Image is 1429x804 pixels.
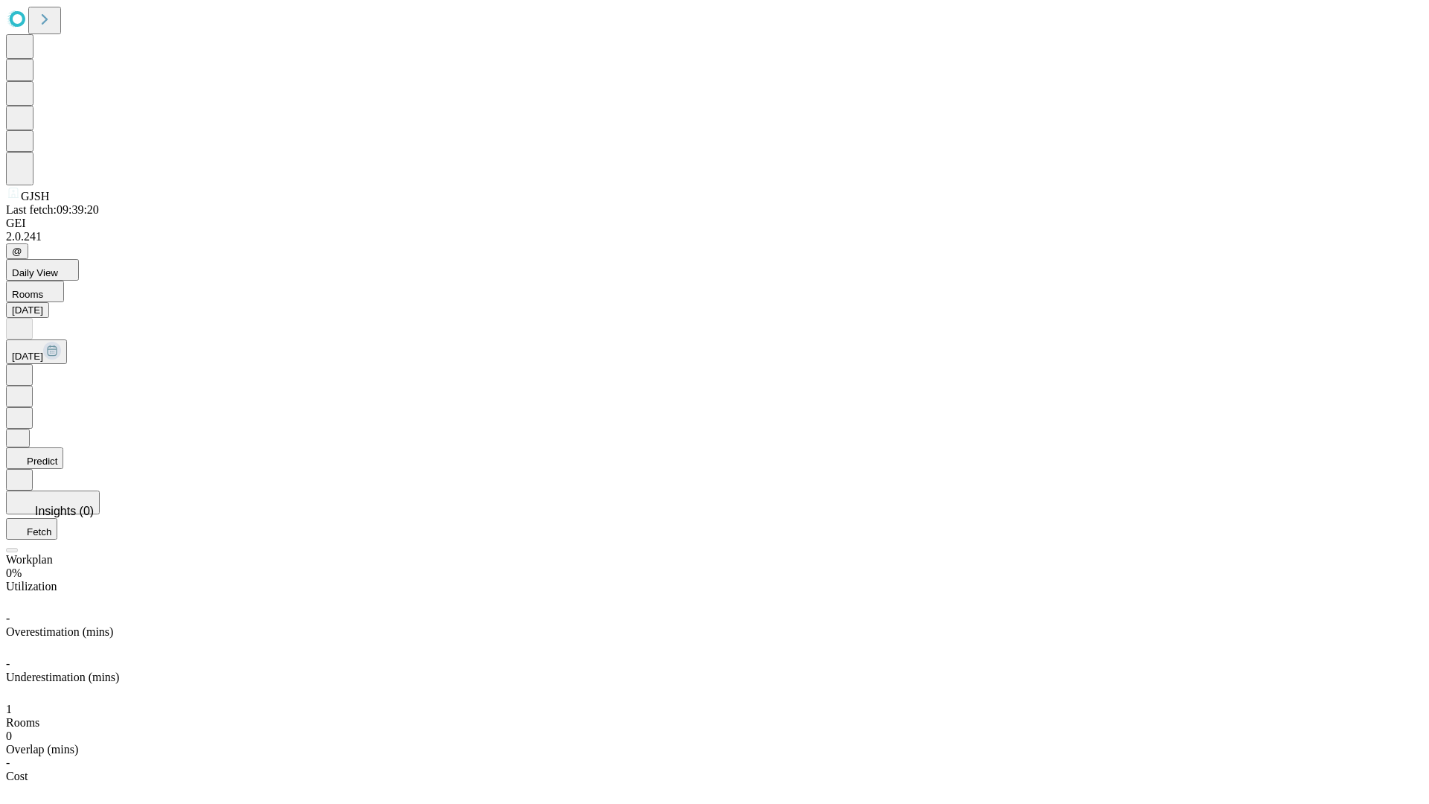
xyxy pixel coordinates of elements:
[6,217,1423,230] div: GEI
[6,230,1423,243] div: 2.0.241
[6,612,10,625] span: -
[6,567,22,579] span: 0%
[6,743,78,756] span: Overlap (mins)
[6,491,100,514] button: Insights (0)
[6,730,12,742] span: 0
[6,671,119,683] span: Underestimation (mins)
[6,580,57,593] span: Utilization
[12,267,58,278] span: Daily View
[6,657,10,670] span: -
[6,553,53,566] span: Workplan
[6,716,39,729] span: Rooms
[6,703,12,715] span: 1
[6,756,10,769] span: -
[35,505,94,517] span: Insights (0)
[6,339,67,364] button: [DATE]
[12,351,43,362] span: [DATE]
[6,302,49,318] button: [DATE]
[6,447,63,469] button: Predict
[12,289,43,300] span: Rooms
[6,518,57,540] button: Fetch
[6,243,28,259] button: @
[21,190,49,202] span: GJSH
[6,625,113,638] span: Overestimation (mins)
[12,246,22,257] span: @
[6,770,28,782] span: Cost
[6,281,64,302] button: Rooms
[6,203,99,216] span: Last fetch: 09:39:20
[6,259,79,281] button: Daily View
